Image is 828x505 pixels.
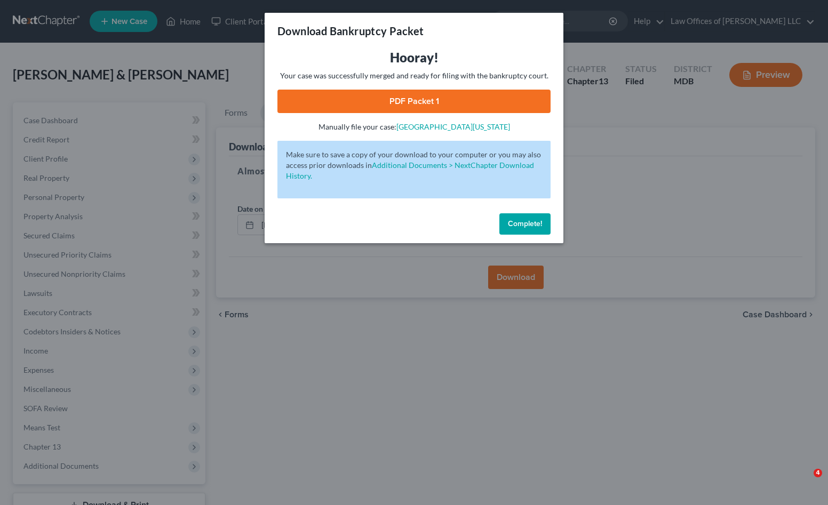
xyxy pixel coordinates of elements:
h3: Download Bankruptcy Packet [277,23,424,38]
a: [GEOGRAPHIC_DATA][US_STATE] [396,122,510,131]
span: Complete! [508,219,542,228]
p: Your case was successfully merged and ready for filing with the bankruptcy court. [277,70,551,81]
p: Make sure to save a copy of your download to your computer or you may also access prior downloads in [286,149,542,181]
p: Manually file your case: [277,122,551,132]
a: PDF Packet 1 [277,90,551,113]
button: Complete! [499,213,551,235]
a: Additional Documents > NextChapter Download History. [286,161,534,180]
span: 4 [814,469,822,477]
h3: Hooray! [277,49,551,66]
iframe: Intercom live chat [792,469,817,494]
